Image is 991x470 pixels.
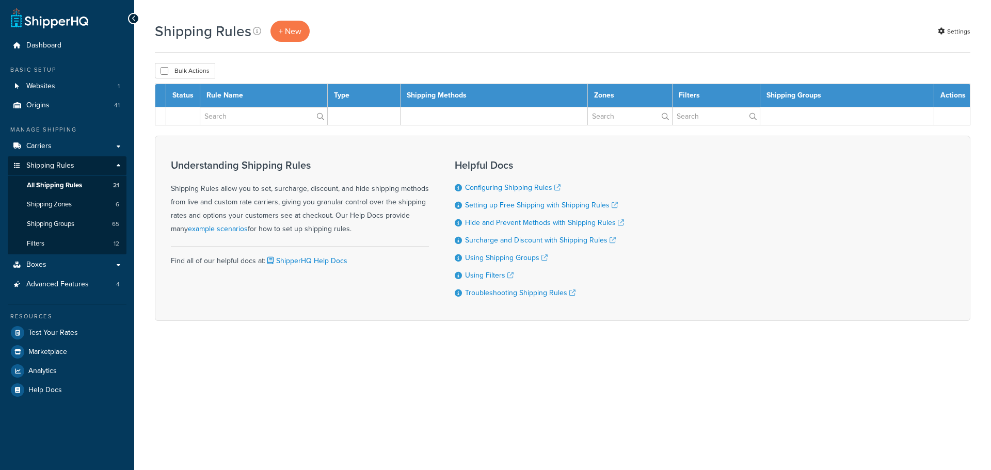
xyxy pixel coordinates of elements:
[8,312,126,321] div: Resources
[270,21,310,42] a: + New
[8,96,126,115] li: Origins
[116,200,119,209] span: 6
[673,107,760,125] input: Search
[26,101,50,110] span: Origins
[26,280,89,289] span: Advanced Features
[112,220,119,229] span: 65
[113,181,119,190] span: 21
[327,84,400,107] th: Type
[465,217,624,228] a: Hide and Prevent Methods with Shipping Rules
[8,215,126,234] li: Shipping Groups
[8,77,126,96] a: Websites 1
[455,159,624,171] h3: Helpful Docs
[8,381,126,399] a: Help Docs
[28,367,57,376] span: Analytics
[171,246,429,268] div: Find all of our helpful docs at:
[27,181,82,190] span: All Shipping Rules
[8,195,126,214] li: Shipping Zones
[8,323,126,342] a: Test Your Rates
[8,176,126,195] li: All Shipping Rules
[934,84,970,107] th: Actions
[118,82,120,91] span: 1
[166,84,200,107] th: Status
[26,142,52,151] span: Carriers
[27,200,72,209] span: Shipping Zones
[8,77,126,96] li: Websites
[188,223,248,234] a: example scenarios
[8,275,126,294] a: Advanced Features 4
[465,252,548,263] a: Using Shipping Groups
[587,84,673,107] th: Zones
[171,159,429,171] h3: Understanding Shipping Rules
[116,280,120,289] span: 4
[465,182,561,193] a: Configuring Shipping Rules
[27,239,44,248] span: Filters
[28,329,78,337] span: Test Your Rates
[26,41,61,50] span: Dashboard
[200,84,328,107] th: Rule Name
[938,24,970,39] a: Settings
[155,63,215,78] button: Bulk Actions
[8,255,126,274] a: Boxes
[8,125,126,134] div: Manage Shipping
[265,255,347,266] a: ShipperHQ Help Docs
[8,234,126,253] a: Filters 12
[26,161,74,170] span: Shipping Rules
[8,36,126,55] a: Dashboard
[155,21,251,41] h1: Shipping Rules
[8,275,126,294] li: Advanced Features
[279,25,301,37] span: + New
[8,343,126,361] a: Marketplace
[8,362,126,380] a: Analytics
[28,348,67,356] span: Marketplace
[465,287,576,298] a: Troubleshooting Shipping Rules
[200,107,327,125] input: Search
[8,156,126,254] li: Shipping Rules
[171,159,429,236] div: Shipping Rules allow you to set, surcharge, discount, and hide shipping methods from live and cus...
[760,84,934,107] th: Shipping Groups
[8,195,126,214] a: Shipping Zones 6
[401,84,588,107] th: Shipping Methods
[11,8,88,28] a: ShipperHQ Home
[8,215,126,234] a: Shipping Groups 65
[26,82,55,91] span: Websites
[8,234,126,253] li: Filters
[114,101,120,110] span: 41
[26,261,46,269] span: Boxes
[28,386,62,395] span: Help Docs
[673,84,760,107] th: Filters
[465,235,616,246] a: Surcharge and Discount with Shipping Rules
[465,200,618,210] a: Setting up Free Shipping with Shipping Rules
[27,220,74,229] span: Shipping Groups
[8,137,126,156] a: Carriers
[8,96,126,115] a: Origins 41
[588,107,673,125] input: Search
[114,239,119,248] span: 12
[8,156,126,175] a: Shipping Rules
[8,66,126,74] div: Basic Setup
[465,270,514,281] a: Using Filters
[8,176,126,195] a: All Shipping Rules 21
